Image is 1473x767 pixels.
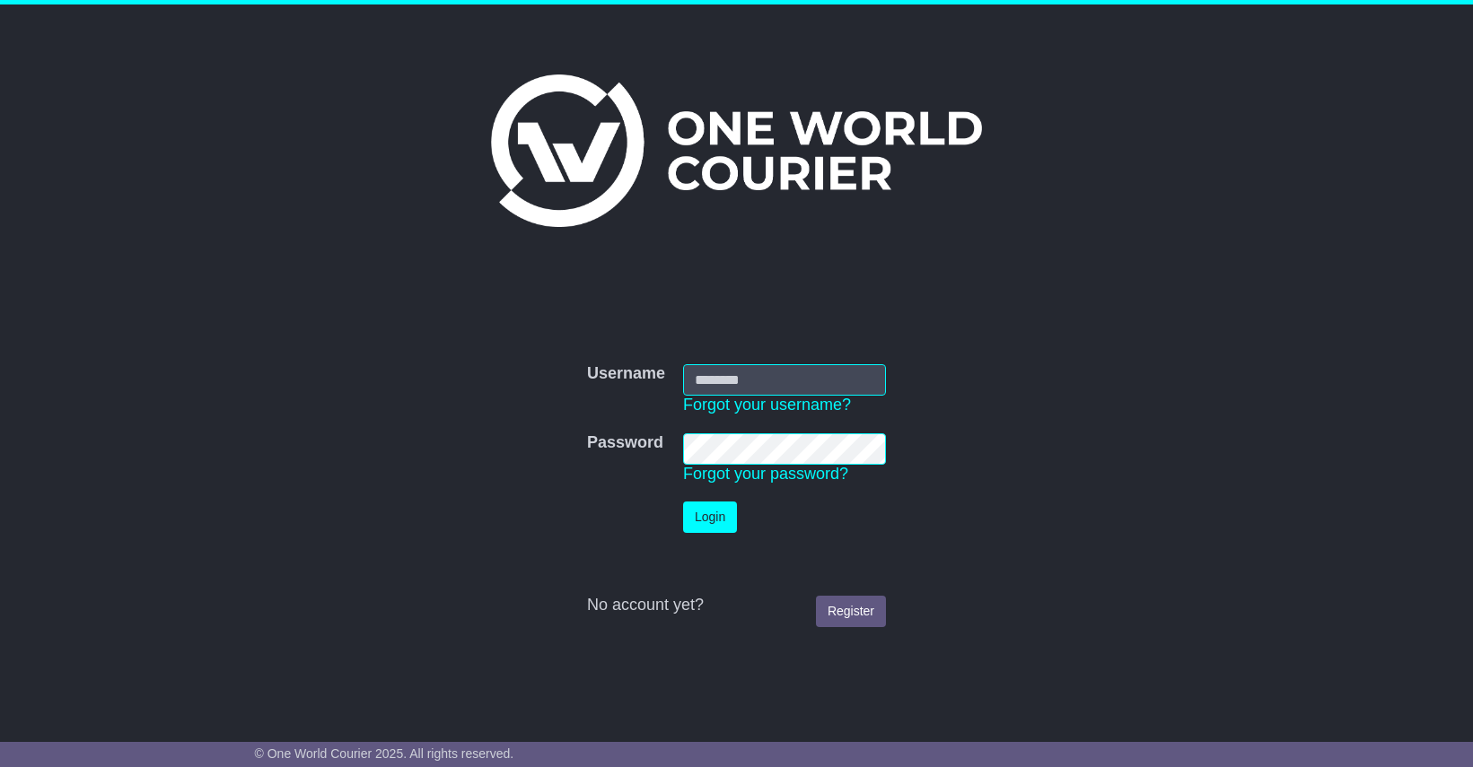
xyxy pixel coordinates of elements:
[587,364,665,384] label: Username
[683,465,848,483] a: Forgot your password?
[255,746,514,761] span: © One World Courier 2025. All rights reserved.
[816,596,886,627] a: Register
[587,596,886,615] div: No account yet?
[587,433,663,453] label: Password
[491,74,981,227] img: One World
[683,396,851,414] a: Forgot your username?
[683,501,737,533] button: Login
